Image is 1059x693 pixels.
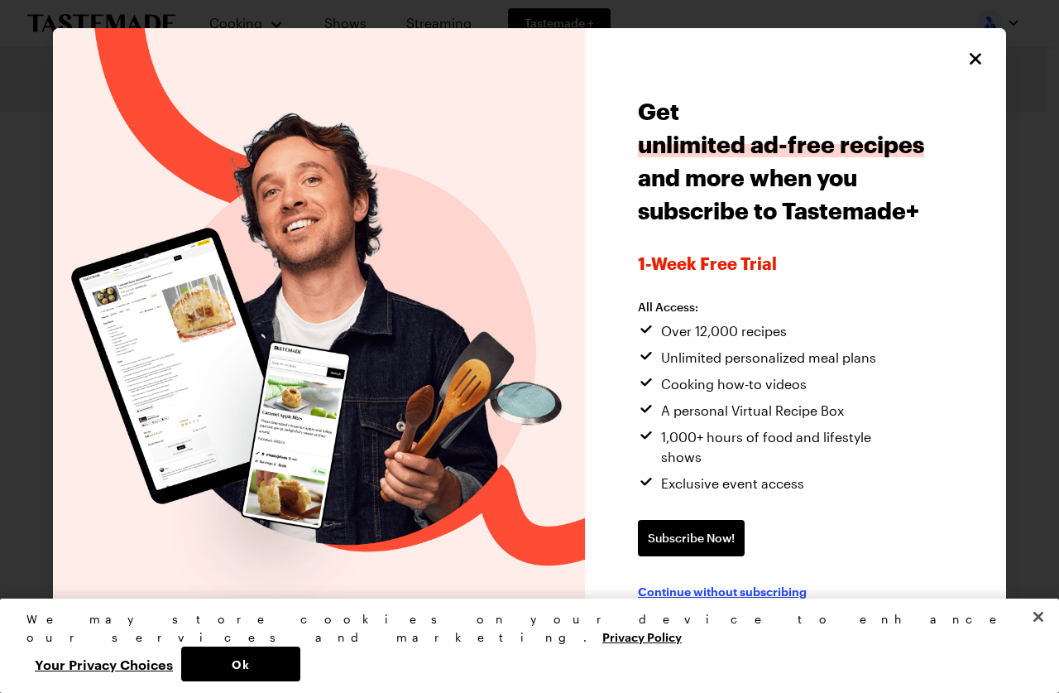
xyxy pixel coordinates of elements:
[26,610,1018,647] div: We may store cookies on your device to enhance our services and marketing.
[648,530,735,546] span: Subscribe Now!
[1020,599,1057,635] button: Close
[602,628,682,644] a: More information about your privacy, opens in a new tab
[661,348,876,368] span: Unlimited personalized meal plans
[638,583,807,599] button: Continue without subscribing
[638,94,953,227] h1: Get and more when you subscribe to Tastemade+
[661,427,911,467] span: 1,000+ hours of food and lifestyle shows
[661,321,787,341] span: Over 12,000 recipes
[53,28,585,666] img: Tastemade Plus preview image
[26,610,1018,681] div: Privacy
[638,131,924,157] span: unlimited ad-free recipes
[638,300,911,315] h2: All Access:
[661,374,807,394] span: Cooking how-to videos
[661,401,844,421] span: A personal Virtual Recipe Box
[965,48,986,70] button: Close
[638,520,745,556] a: Subscribe Now!
[661,474,804,493] span: Exclusive event access
[181,647,300,681] button: Ok
[638,253,953,273] span: 1-week Free Trial
[26,647,181,681] button: Your Privacy Choices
